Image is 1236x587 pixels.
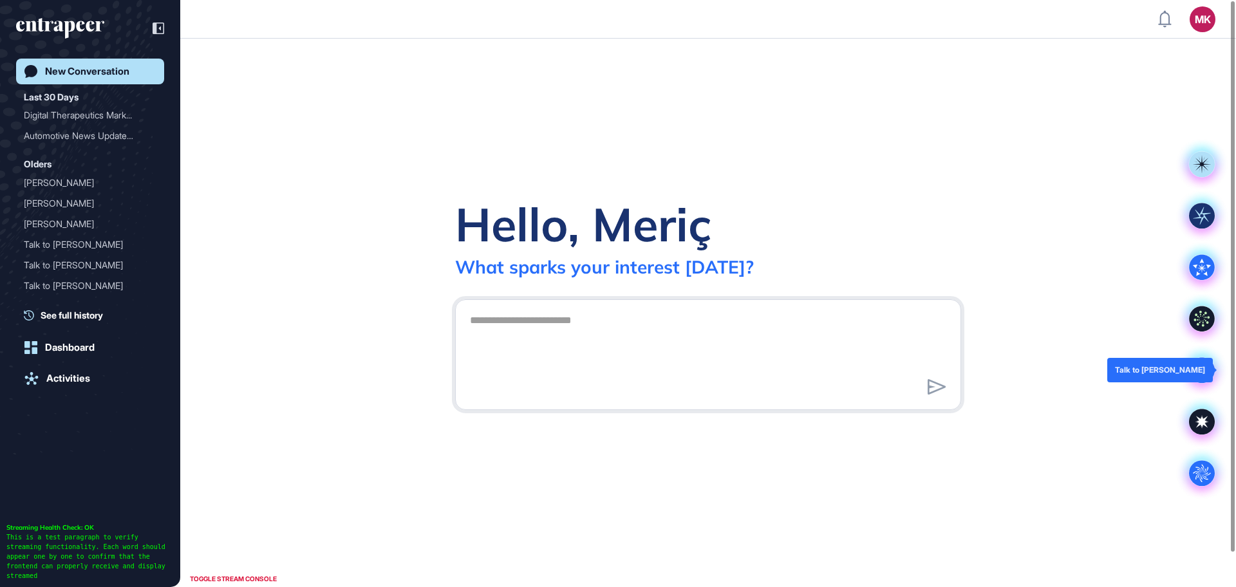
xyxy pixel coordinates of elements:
div: [PERSON_NAME] [24,172,146,193]
div: Digital Therapeutics Mark... [24,105,146,126]
div: Talk to Reese [24,234,156,255]
div: Talk to Tracy [24,275,156,296]
div: Reese [24,193,156,214]
div: Talk to Reese [24,255,156,275]
div: Automotive News Update: Partnerships, New Services & Products, Investments & M&A, Market Updates ... [24,126,156,146]
div: [PERSON_NAME] [24,193,146,214]
div: Talk to [PERSON_NAME] [1115,366,1205,375]
div: Olders [24,156,51,172]
a: Activities [16,366,164,391]
div: Reese [24,172,156,193]
div: What sparks your interest [DATE]? [455,256,754,278]
button: MK [1190,6,1215,32]
a: New Conversation [16,59,164,84]
div: Talk to [PERSON_NAME]-full test [24,296,146,317]
div: [PERSON_NAME] [24,214,146,234]
span: See full history [41,308,103,322]
div: Reese [24,214,156,234]
div: Talk to [PERSON_NAME] [24,255,146,275]
div: Last 30 Days [24,89,79,105]
div: New Conversation [45,66,129,77]
div: Talk to Reese-full test [24,296,156,317]
div: Talk to [PERSON_NAME] [24,275,146,296]
div: entrapeer-logo [16,18,104,39]
div: Talk to [PERSON_NAME] [24,234,146,255]
a: See full history [24,308,164,322]
a: Dashboard [16,335,164,360]
div: Digital Therapeutics Market Trends and Strategies for Pharma: Global Analysis and Opportunities [24,105,156,126]
div: Hello, Meriç [455,195,711,253]
div: Activities [46,373,90,384]
div: TOGGLE STREAM CONSOLE [187,571,280,587]
div: Automotive News Update: P... [24,126,146,146]
div: Dashboard [45,342,95,353]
